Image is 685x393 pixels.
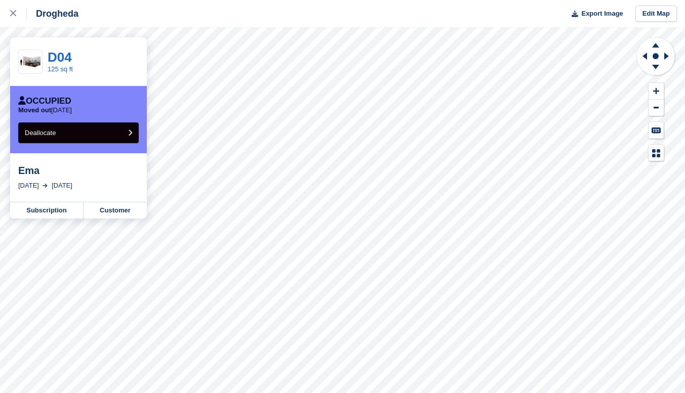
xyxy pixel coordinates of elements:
a: Edit Map [635,6,677,22]
div: [DATE] [52,181,72,191]
button: Zoom Out [649,100,664,116]
button: Export Image [566,6,623,22]
button: Keyboard Shortcuts [649,122,664,139]
img: 125-sqft-unit%20(6).jpg [19,53,42,71]
a: Subscription [10,202,84,219]
div: Ema [18,164,139,177]
button: Map Legend [649,145,664,161]
span: Export Image [581,9,623,19]
div: Drogheda [27,8,78,20]
button: Zoom In [649,83,664,100]
span: Moved out [18,106,51,114]
span: Deallocate [25,129,56,137]
button: Deallocate [18,122,139,143]
a: Customer [84,202,147,219]
a: D04 [48,50,72,65]
div: [DATE] [18,181,39,191]
a: 125 sq ft [48,65,73,73]
div: Occupied [18,96,71,106]
p: [DATE] [18,106,72,114]
img: arrow-right-light-icn-cde0832a797a2874e46488d9cf13f60e5c3a73dbe684e267c42b8395dfbc2abf.svg [43,184,48,188]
